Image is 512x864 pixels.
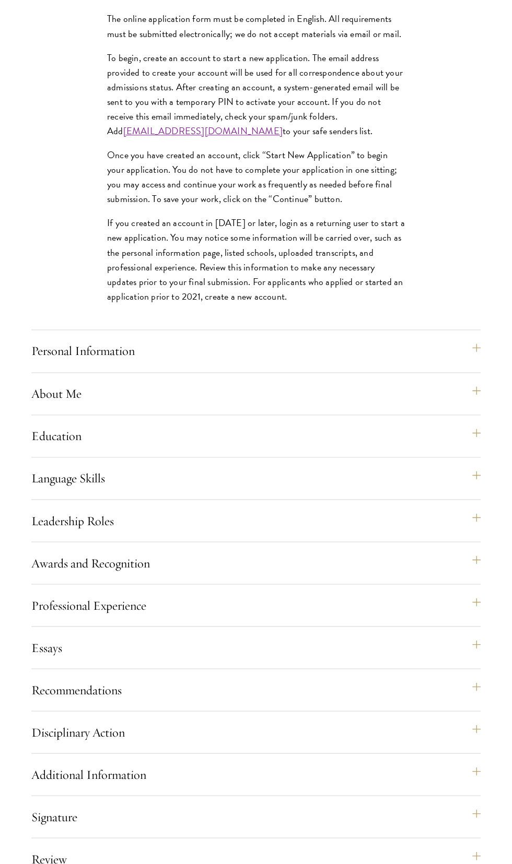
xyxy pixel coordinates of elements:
[107,148,405,206] p: Once you have created an account, click “Start New Application” to begin your application. You do...
[31,338,481,363] button: Personal Information
[31,550,481,575] button: Awards and Recognition
[31,719,481,744] button: Disciplinary Action
[107,216,405,303] p: If you created an account in [DATE] or later, login as a returning user to start a new applicatio...
[31,508,481,533] button: Leadership Roles
[31,381,481,406] button: About Me
[31,677,481,702] button: Recommendations
[107,11,405,41] p: The online application form must be completed in English. All requirements must be submitted elec...
[31,804,481,829] button: Signature
[31,423,481,448] button: Education
[31,635,481,660] button: Essays
[107,51,405,138] p: To begin, create an account to start a new application. The email address provided to create your...
[31,466,481,491] button: Language Skills
[31,762,481,787] button: Additional Information
[123,124,283,138] a: [EMAIL_ADDRESS][DOMAIN_NAME]
[31,593,481,618] button: Professional Experience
